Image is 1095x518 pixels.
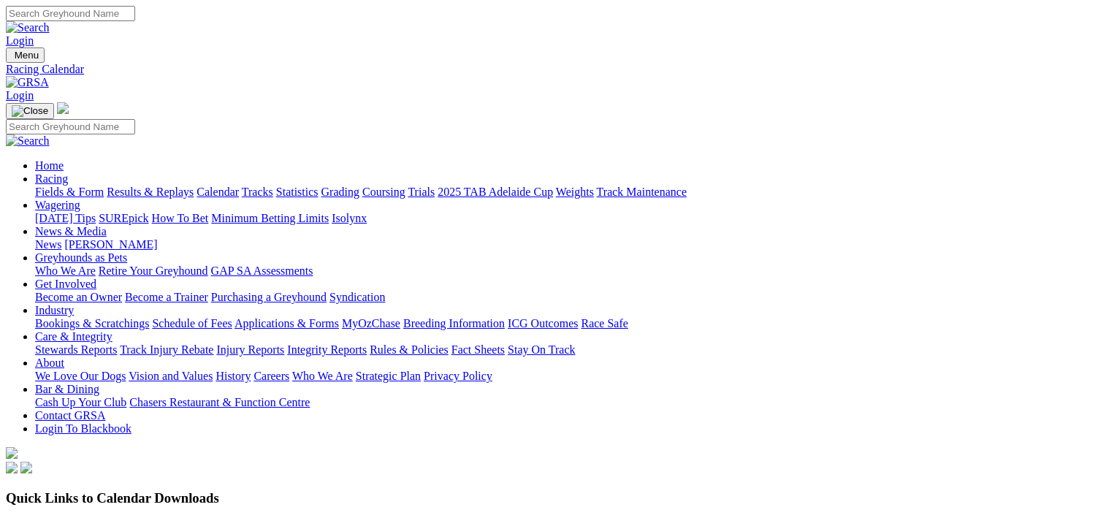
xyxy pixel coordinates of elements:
a: Become an Owner [35,291,122,303]
a: Login [6,34,34,47]
a: Racing [35,172,68,185]
a: Schedule of Fees [152,317,232,330]
div: Bar & Dining [35,396,1089,409]
div: Industry [35,317,1089,330]
div: Wagering [35,212,1089,225]
a: Bookings & Scratchings [35,317,149,330]
img: facebook.svg [6,462,18,473]
img: Search [6,21,50,34]
a: Privacy Policy [424,370,492,382]
a: Syndication [329,291,385,303]
a: Login [6,89,34,102]
a: About [35,357,64,369]
img: logo-grsa-white.png [6,447,18,459]
a: News & Media [35,225,107,237]
a: Strategic Plan [356,370,421,382]
a: Grading [321,186,359,198]
a: Get Involved [35,278,96,290]
a: Purchasing a Greyhound [211,291,327,303]
a: Minimum Betting Limits [211,212,329,224]
a: News [35,238,61,251]
a: Track Injury Rebate [120,343,213,356]
a: Integrity Reports [287,343,367,356]
img: logo-grsa-white.png [57,102,69,114]
a: ICG Outcomes [508,317,578,330]
a: We Love Our Dogs [35,370,126,382]
a: Racing Calendar [6,63,1089,76]
a: Contact GRSA [35,409,105,422]
h3: Quick Links to Calendar Downloads [6,490,1089,506]
a: Race Safe [581,317,627,330]
input: Search [6,119,135,134]
a: Track Maintenance [597,186,687,198]
img: Close [12,105,48,117]
a: Care & Integrity [35,330,112,343]
a: Careers [253,370,289,382]
a: Breeding Information [403,317,505,330]
img: Search [6,134,50,148]
a: Fact Sheets [451,343,505,356]
a: Greyhounds as Pets [35,251,127,264]
a: Bar & Dining [35,383,99,395]
a: Results & Replays [107,186,194,198]
img: twitter.svg [20,462,32,473]
a: Who We Are [292,370,353,382]
a: Cash Up Your Club [35,396,126,408]
div: Racing [35,186,1089,199]
span: Menu [15,50,39,61]
a: History [215,370,251,382]
a: Fields & Form [35,186,104,198]
a: Login To Blackbook [35,422,131,435]
a: Tracks [242,186,273,198]
a: GAP SA Assessments [211,264,313,277]
a: Calendar [197,186,239,198]
button: Toggle navigation [6,103,54,119]
a: Wagering [35,199,80,211]
a: Applications & Forms [234,317,339,330]
a: Weights [556,186,594,198]
a: MyOzChase [342,317,400,330]
div: News & Media [35,238,1089,251]
input: Search [6,6,135,21]
div: Greyhounds as Pets [35,264,1089,278]
a: Vision and Values [129,370,213,382]
a: [DATE] Tips [35,212,96,224]
a: SUREpick [99,212,148,224]
a: Isolynx [332,212,367,224]
a: Trials [408,186,435,198]
a: Become a Trainer [125,291,208,303]
a: Rules & Policies [370,343,449,356]
a: Chasers Restaurant & Function Centre [129,396,310,408]
a: How To Bet [152,212,209,224]
a: [PERSON_NAME] [64,238,157,251]
a: Home [35,159,64,172]
a: Who We Are [35,264,96,277]
a: Stay On Track [508,343,575,356]
a: Industry [35,304,74,316]
div: Get Involved [35,291,1089,304]
a: Coursing [362,186,405,198]
a: 2025 TAB Adelaide Cup [438,186,553,198]
a: Retire Your Greyhound [99,264,208,277]
div: About [35,370,1089,383]
a: Injury Reports [216,343,284,356]
button: Toggle navigation [6,47,45,63]
img: GRSA [6,76,49,89]
a: Statistics [276,186,318,198]
a: Stewards Reports [35,343,117,356]
div: Care & Integrity [35,343,1089,357]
